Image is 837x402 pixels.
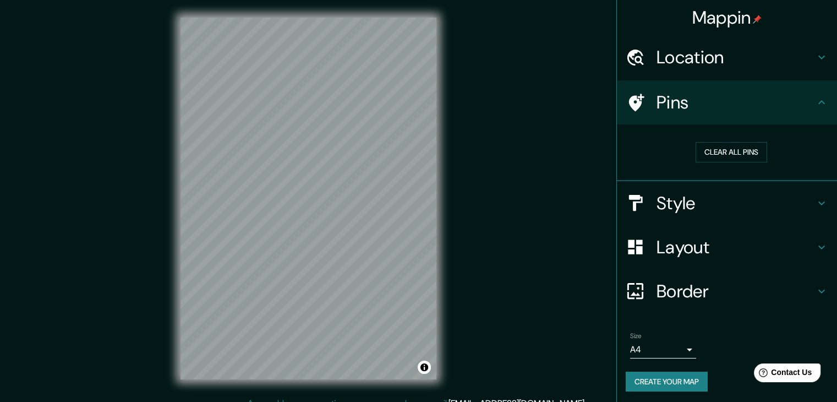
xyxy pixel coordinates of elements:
div: Layout [617,225,837,269]
button: Create your map [626,372,708,392]
label: Size [630,331,642,340]
h4: Location [657,46,815,68]
canvas: Map [180,18,436,379]
img: pin-icon.png [753,15,762,24]
button: Clear all pins [696,142,767,162]
h4: Style [657,192,815,214]
button: Toggle attribution [418,361,431,374]
div: Location [617,35,837,79]
h4: Layout [657,236,815,258]
div: Pins [617,80,837,124]
div: Border [617,269,837,313]
div: Style [617,181,837,225]
h4: Pins [657,91,815,113]
h4: Border [657,280,815,302]
div: A4 [630,341,696,358]
iframe: Help widget launcher [739,359,825,390]
h4: Mappin [692,7,762,29]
